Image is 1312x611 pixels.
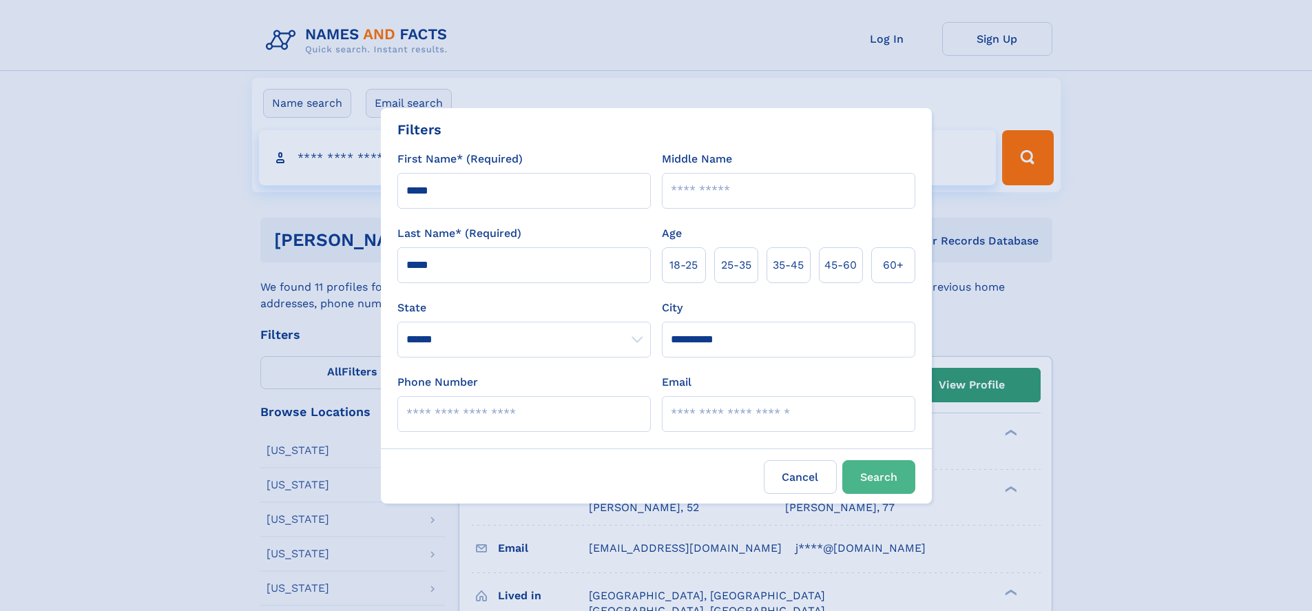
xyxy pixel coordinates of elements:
label: State [397,300,651,316]
label: Phone Number [397,374,478,391]
span: 45‑60 [824,257,857,273]
div: Filters [397,119,441,140]
label: City [662,300,683,316]
label: Last Name* (Required) [397,225,521,242]
button: Search [842,460,915,494]
span: 35‑45 [773,257,804,273]
span: 60+ [883,257,904,273]
label: Middle Name [662,151,732,167]
span: 18‑25 [669,257,698,273]
label: First Name* (Required) [397,151,523,167]
label: Cancel [764,460,837,494]
label: Email [662,374,691,391]
span: 25‑35 [721,257,751,273]
label: Age [662,225,682,242]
